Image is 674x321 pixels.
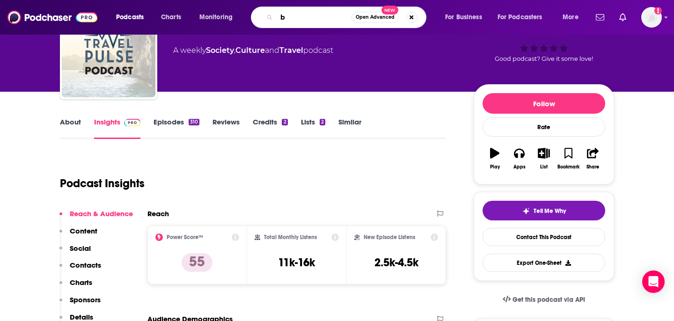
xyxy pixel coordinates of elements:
[62,4,155,97] img: TravelPulse Podcast
[445,11,482,24] span: For Business
[7,8,97,26] img: Podchaser - Follow, Share and Rate Podcasts
[491,10,556,25] button: open menu
[147,209,169,218] h2: Reach
[374,255,418,270] h3: 2.5k-4.5k
[277,10,352,25] input: Search podcasts, credits, & more...
[264,234,317,241] h2: Total Monthly Listens
[193,10,245,25] button: open menu
[540,164,548,170] div: List
[439,10,494,25] button: open menu
[60,117,81,139] a: About
[556,142,580,175] button: Bookmark
[474,10,614,68] div: 55Good podcast? Give it some love!
[60,176,145,190] h1: Podcast Insights
[70,261,101,270] p: Contacts
[278,255,315,270] h3: 11k-16k
[167,234,203,241] h2: Power Score™
[59,295,101,313] button: Sponsors
[586,164,599,170] div: Share
[356,15,395,20] span: Open Advanced
[498,11,542,24] span: For Podcasters
[364,234,415,241] h2: New Episode Listens
[483,93,605,114] button: Follow
[490,164,500,170] div: Play
[154,117,199,139] a: Episodes310
[234,46,235,55] span: ,
[235,46,265,55] a: Culture
[279,46,303,55] a: Travel
[581,142,605,175] button: Share
[59,278,92,295] button: Charts
[338,117,361,139] a: Similar
[161,11,181,24] span: Charts
[563,11,579,24] span: More
[641,7,662,28] img: User Profile
[556,10,590,25] button: open menu
[59,261,101,278] button: Contacts
[557,164,579,170] div: Bookmark
[381,6,398,15] span: New
[641,7,662,28] span: Logged in as dkcmediatechnyc
[199,11,233,24] span: Monitoring
[212,117,240,139] a: Reviews
[59,226,97,244] button: Content
[124,119,140,126] img: Podchaser Pro
[522,207,530,215] img: tell me why sparkle
[532,142,556,175] button: List
[641,7,662,28] button: Show profile menu
[483,142,507,175] button: Play
[116,11,144,24] span: Podcasts
[59,209,133,226] button: Reach & Audience
[155,10,187,25] a: Charts
[483,228,605,246] a: Contact This Podcast
[495,288,593,311] a: Get this podcast via API
[513,296,585,304] span: Get this podcast via API
[654,7,662,15] svg: Add a profile image
[495,55,593,62] span: Good podcast? Give it some love!
[110,10,156,25] button: open menu
[260,7,435,28] div: Search podcasts, credits, & more...
[483,201,605,220] button: tell me why sparkleTell Me Why
[94,117,140,139] a: InsightsPodchaser Pro
[282,119,287,125] div: 2
[642,270,665,293] div: Open Intercom Messenger
[253,117,287,139] a: Credits2
[265,46,279,55] span: and
[320,119,325,125] div: 2
[206,46,234,55] a: Society
[615,9,630,25] a: Show notifications dropdown
[70,209,133,218] p: Reach & Audience
[592,9,608,25] a: Show notifications dropdown
[70,244,91,253] p: Social
[352,12,399,23] button: Open AdvancedNew
[173,45,333,56] div: A weekly podcast
[70,295,101,304] p: Sponsors
[182,253,212,272] p: 55
[483,254,605,272] button: Export One-Sheet
[513,164,526,170] div: Apps
[189,119,199,125] div: 310
[483,117,605,137] div: Rate
[507,142,531,175] button: Apps
[70,278,92,287] p: Charts
[59,244,91,261] button: Social
[70,226,97,235] p: Content
[301,117,325,139] a: Lists2
[534,207,566,215] span: Tell Me Why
